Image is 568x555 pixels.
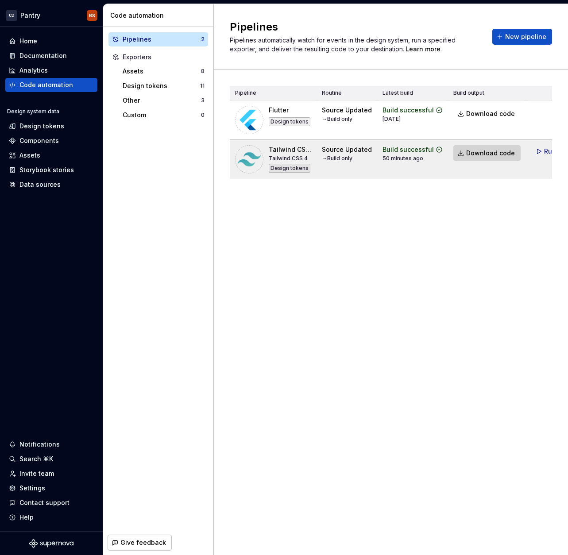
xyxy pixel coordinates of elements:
[19,81,73,89] div: Code automation
[322,106,372,115] div: Source Updated
[5,437,97,451] button: Notifications
[492,29,552,45] button: New pipeline
[19,180,61,189] div: Data sources
[383,145,434,154] div: Build successful
[119,93,208,108] button: Other3
[19,166,74,174] div: Storybook stories
[453,106,521,122] a: Download code
[505,32,546,41] span: New pipeline
[5,34,97,48] a: Home
[201,112,205,119] div: 0
[230,36,457,53] span: Pipelines automatically watch for events in the design system, run a specified exporter, and deli...
[19,513,34,522] div: Help
[123,111,201,119] div: Custom
[5,148,97,162] a: Assets
[19,484,45,493] div: Settings
[383,116,401,123] div: [DATE]
[5,496,97,510] button: Contact support
[404,46,442,53] span: .
[123,81,200,90] div: Design tokens
[19,440,60,449] div: Notifications
[269,106,289,115] div: Flutter
[19,136,59,145] div: Components
[317,86,377,100] th: Routine
[89,12,95,19] div: BS
[531,143,562,159] button: Run
[269,164,310,173] div: Design tokens
[119,79,208,93] button: Design tokens11
[5,49,97,63] a: Documentation
[383,155,423,162] div: 50 minutes ago
[269,145,311,154] div: Tailwind CSS 4
[7,108,59,115] div: Design system data
[120,538,166,547] span: Give feedback
[20,11,40,20] div: Pantry
[19,66,48,75] div: Analytics
[19,151,40,160] div: Assets
[322,116,352,123] div: → Build only
[5,510,97,524] button: Help
[201,68,205,75] div: 8
[200,82,205,89] div: 11
[5,177,97,192] a: Data sources
[2,6,101,25] button: CDPantryBS
[5,134,97,148] a: Components
[123,67,201,76] div: Assets
[19,122,64,131] div: Design tokens
[119,108,208,122] button: Custom0
[5,466,97,481] a: Invite team
[108,32,208,46] button: Pipelines2
[119,64,208,78] button: Assets8
[5,63,97,77] a: Analytics
[123,96,201,105] div: Other
[230,20,482,34] h2: Pipelines
[269,155,308,162] div: Tailwind CSS 4
[6,10,17,21] div: CD
[383,106,434,115] div: Build successful
[19,51,67,60] div: Documentation
[5,163,97,177] a: Storybook stories
[448,86,526,100] th: Build output
[201,97,205,104] div: 3
[5,452,97,466] button: Search ⌘K
[5,119,97,133] a: Design tokens
[466,109,515,118] span: Download code
[544,147,556,156] span: Run
[19,455,53,463] div: Search ⌘K
[29,539,73,548] svg: Supernova Logo
[19,498,70,507] div: Contact support
[230,86,317,100] th: Pipeline
[322,155,352,162] div: → Build only
[123,35,201,44] div: Pipelines
[377,86,448,100] th: Latest build
[466,149,515,158] span: Download code
[322,145,372,154] div: Source Updated
[453,145,521,161] a: Download code
[406,45,440,54] a: Learn more
[19,37,37,46] div: Home
[269,117,310,126] div: Design tokens
[19,469,54,478] div: Invite team
[201,36,205,43] div: 2
[5,481,97,495] a: Settings
[5,78,97,92] a: Code automation
[123,53,205,62] div: Exporters
[110,11,210,20] div: Code automation
[108,535,172,551] button: Give feedback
